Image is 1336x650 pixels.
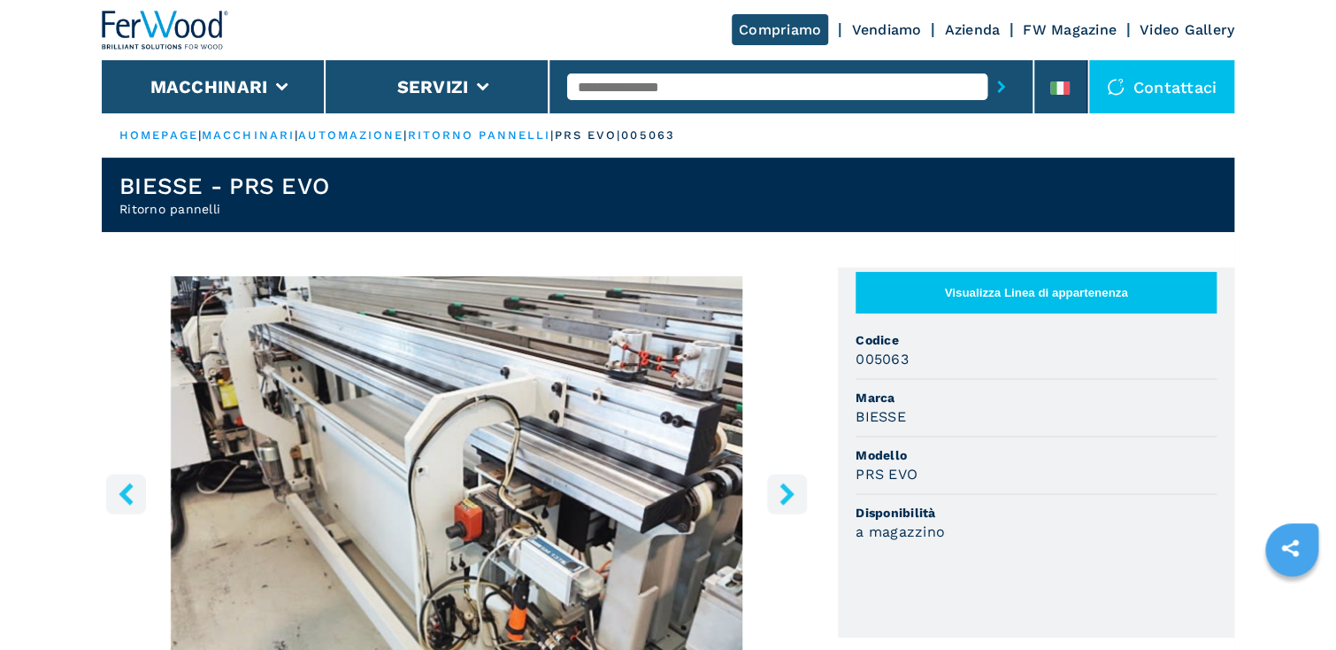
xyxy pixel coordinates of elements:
[198,128,202,142] span: |
[1261,570,1323,637] iframe: Chat
[621,128,675,143] p: 005063
[202,128,295,142] a: macchinari
[856,406,906,427] h3: BIESSE
[851,21,921,38] a: Vendiamo
[106,474,146,514] button: left-button
[1140,21,1234,38] a: Video Gallery
[550,128,554,142] span: |
[1268,526,1312,570] a: sharethis
[102,11,229,50] img: Ferwood
[856,272,1217,313] button: Visualizza Linea di appartenenza
[554,128,621,143] p: prs evo |
[119,200,329,218] h2: Ritorno pannelli
[403,128,407,142] span: |
[856,389,1217,406] span: Marca
[856,349,909,369] h3: 005063
[856,504,1217,522] span: Disponibilità
[732,14,828,45] a: Compriamo
[767,474,807,514] button: right-button
[856,522,945,542] h3: a magazzino
[408,128,551,142] a: ritorno pannelli
[119,128,198,142] a: HOMEPAGE
[856,331,1217,349] span: Codice
[987,66,1015,107] button: submit-button
[856,446,1217,464] span: Modello
[295,128,298,142] span: |
[1023,21,1117,38] a: FW Magazine
[396,76,468,97] button: Servizi
[298,128,403,142] a: automazione
[856,464,918,484] h3: PRS EVO
[1089,60,1235,113] div: Contattaci
[944,21,1000,38] a: Azienda
[119,172,329,200] h1: BIESSE - PRS EVO
[1107,78,1125,96] img: Contattaci
[150,76,268,97] button: Macchinari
